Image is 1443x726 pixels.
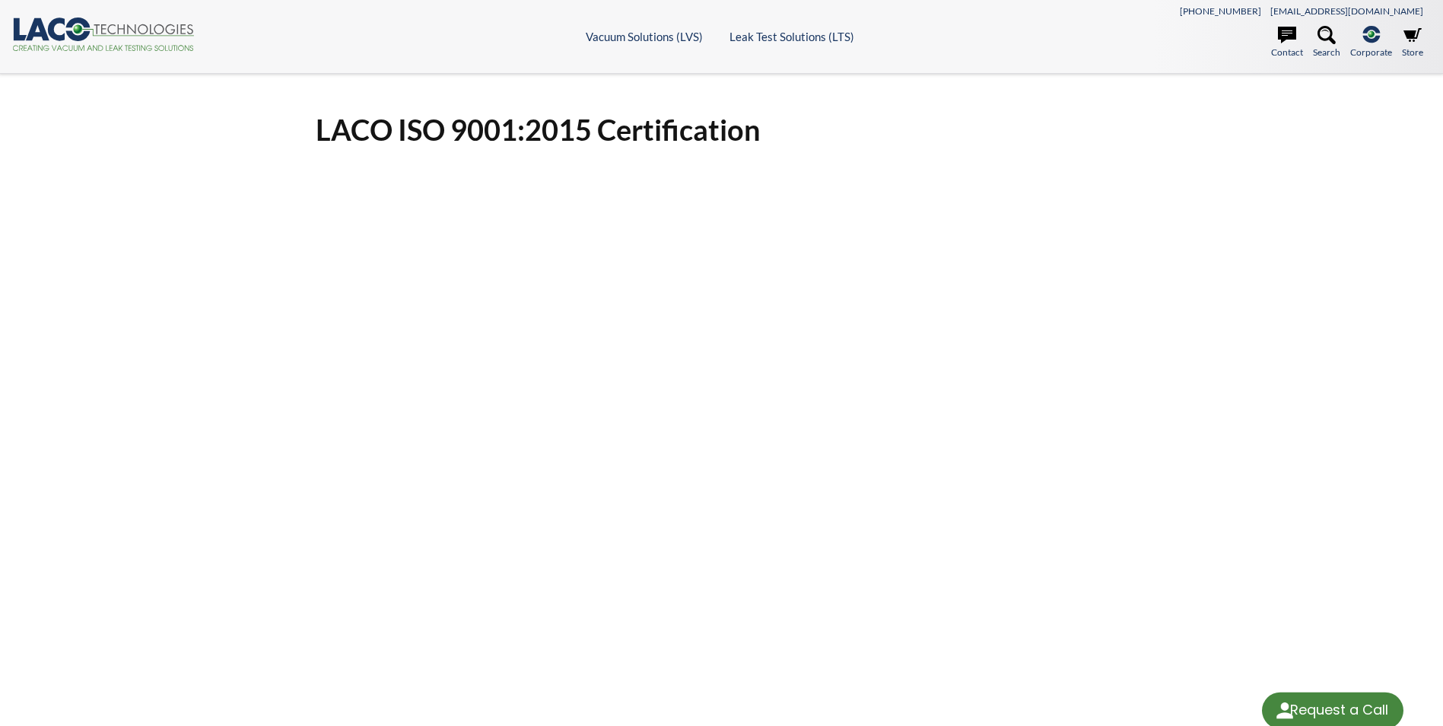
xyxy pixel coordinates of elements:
span: Corporate [1350,45,1392,59]
a: [EMAIL_ADDRESS][DOMAIN_NAME] [1270,5,1423,17]
a: Leak Test Solutions (LTS) [729,30,854,43]
a: [PHONE_NUMBER] [1180,5,1261,17]
a: Store [1402,26,1423,59]
a: Vacuum Solutions (LVS) [586,30,703,43]
a: Contact [1271,26,1303,59]
img: round button [1273,699,1297,723]
h1: LACO ISO 9001:2015 Certification [316,111,1127,148]
a: Search [1313,26,1340,59]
